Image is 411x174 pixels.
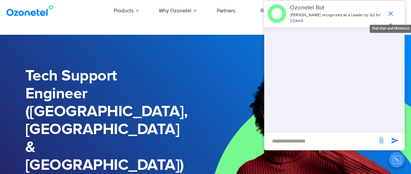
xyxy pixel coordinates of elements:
div: new-msg-input [267,135,374,147]
span: send message [388,134,401,147]
button: Close chat [389,152,405,168]
span: send message [375,134,388,147]
p: [PERSON_NAME] recognized as a Leader by G2 for CCAAS [290,12,383,24]
p: Ozonetel Bot [290,4,383,12]
span: end chat or minimize [384,7,397,20]
img: header [267,4,286,23]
